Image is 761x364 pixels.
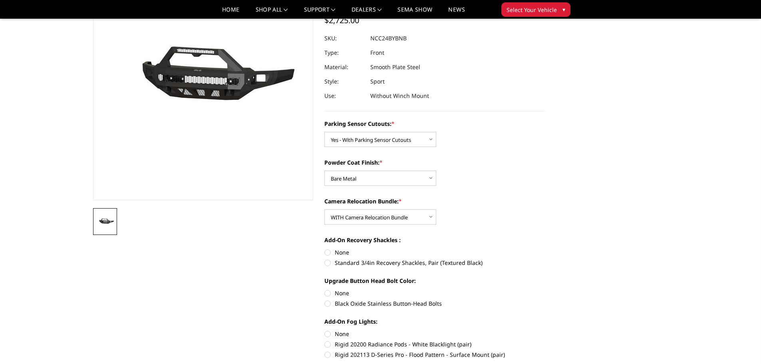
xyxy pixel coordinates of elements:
iframe: Chat Widget [721,326,761,364]
a: Home [222,7,239,18]
a: SEMA Show [397,7,432,18]
label: Camera Relocation Bundle: [324,197,545,205]
label: None [324,289,545,297]
a: shop all [256,7,288,18]
label: Parking Sensor Cutouts: [324,119,545,128]
label: Powder Coat Finish: [324,158,545,167]
button: Select Your Vehicle [501,2,570,17]
label: None [324,248,545,257]
a: Dealers [352,7,382,18]
dd: Without Winch Mount [370,89,429,103]
span: $2,725.00 [324,15,359,26]
dd: NCC24BYBNB [370,31,407,46]
label: Black Oxide Stainless Button-Head Bolts [324,299,545,308]
label: Rigid 20200 Radiance Pods - White Blacklight (pair) [324,340,545,348]
span: ▾ [562,5,565,14]
a: Support [304,7,336,18]
label: Rigid 202113 D-Series Pro - Flood Pattern - Surface Mount (pair) [324,350,545,359]
dt: Use: [324,89,364,103]
dt: Material: [324,60,364,74]
label: None [324,330,545,338]
dd: Sport [370,74,385,89]
dt: Type: [324,46,364,60]
dd: Front [370,46,384,60]
dt: Style: [324,74,364,89]
img: 2024-2025 Chevrolet 2500-3500 - Freedom Series - Sport Front Bumper (non-winch) [95,217,115,227]
dt: SKU: [324,31,364,46]
dd: Smooth Plate Steel [370,60,420,74]
label: Add-On Recovery Shackles : [324,236,545,244]
label: Upgrade Button Head Bolt Color: [324,276,545,285]
label: Standard 3/4in Recovery Shackles, Pair (Textured Black) [324,259,545,267]
span: Select Your Vehicle [507,6,557,14]
label: Add-On Fog Lights: [324,317,545,326]
a: News [448,7,465,18]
